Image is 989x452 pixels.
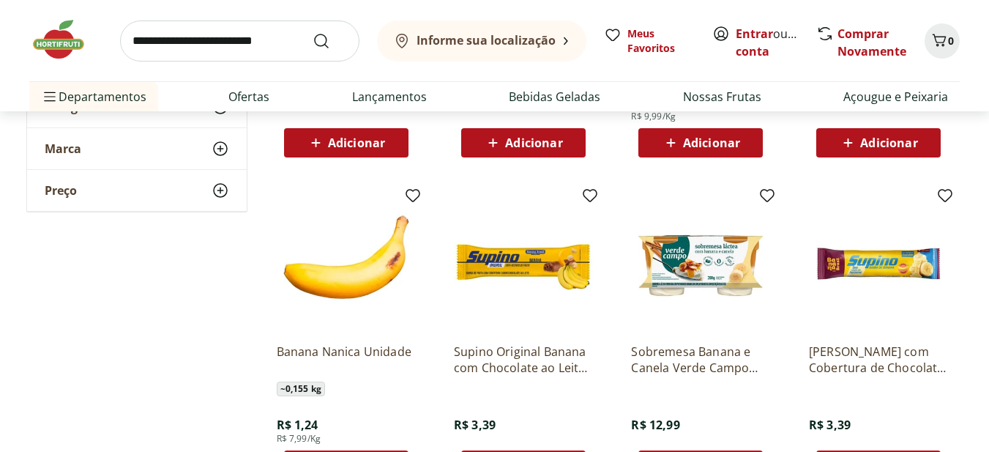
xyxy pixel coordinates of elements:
[461,128,586,158] button: Adicionar
[284,128,408,158] button: Adicionar
[809,193,948,332] img: Supino Banana com Cobertura de Chocolate Branco Sem Adição de Açúcar 24g
[948,34,954,48] span: 0
[816,128,941,158] button: Adicionar
[505,137,562,149] span: Adicionar
[837,26,906,59] a: Comprar Novamente
[736,26,816,59] a: Criar conta
[683,137,740,149] span: Adicionar
[277,433,321,445] span: R$ 7,99/Kg
[631,417,679,433] span: R$ 12,99
[120,21,359,62] input: search
[860,137,917,149] span: Adicionar
[736,26,773,42] a: Entrar
[277,344,416,376] a: Banana Nanica Unidade
[313,32,348,50] button: Submit Search
[45,183,77,198] span: Preço
[604,26,695,56] a: Meus Favoritos
[509,88,600,105] a: Bebidas Geladas
[638,128,763,158] button: Adicionar
[41,79,59,114] button: Menu
[277,193,416,332] img: Banana Nanica Unidade
[454,193,593,332] img: Supino Original Banana com Chocolate ao Leite 24g
[736,25,801,60] span: ou
[27,128,247,169] button: Marca
[277,382,325,396] span: ~ 0,155 kg
[809,344,948,376] a: [PERSON_NAME] com Cobertura de Chocolate Branco Sem Adição de Açúcar 24g
[843,88,948,105] a: Açougue e Peixaria
[352,88,427,105] a: Lançamentos
[417,32,556,48] b: Informe sua localização
[454,344,593,376] a: Supino Original Banana com Chocolate ao Leite 24g
[683,88,761,105] a: Nossas Frutas
[454,417,496,433] span: R$ 3,39
[328,137,385,149] span: Adicionar
[631,111,676,122] span: R$ 9,99/Kg
[631,344,770,376] a: Sobremesa Banana e Canela Verde Campo 200g
[631,193,770,332] img: Sobremesa Banana e Canela Verde Campo 200g
[27,170,247,211] button: Preço
[228,88,269,105] a: Ofertas
[627,26,695,56] span: Meus Favoritos
[925,23,960,59] button: Carrinho
[809,417,851,433] span: R$ 3,39
[41,79,146,114] span: Departamentos
[45,141,81,156] span: Marca
[29,18,102,62] img: Hortifruti
[377,21,586,62] button: Informe sua localização
[277,417,318,433] span: R$ 1,24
